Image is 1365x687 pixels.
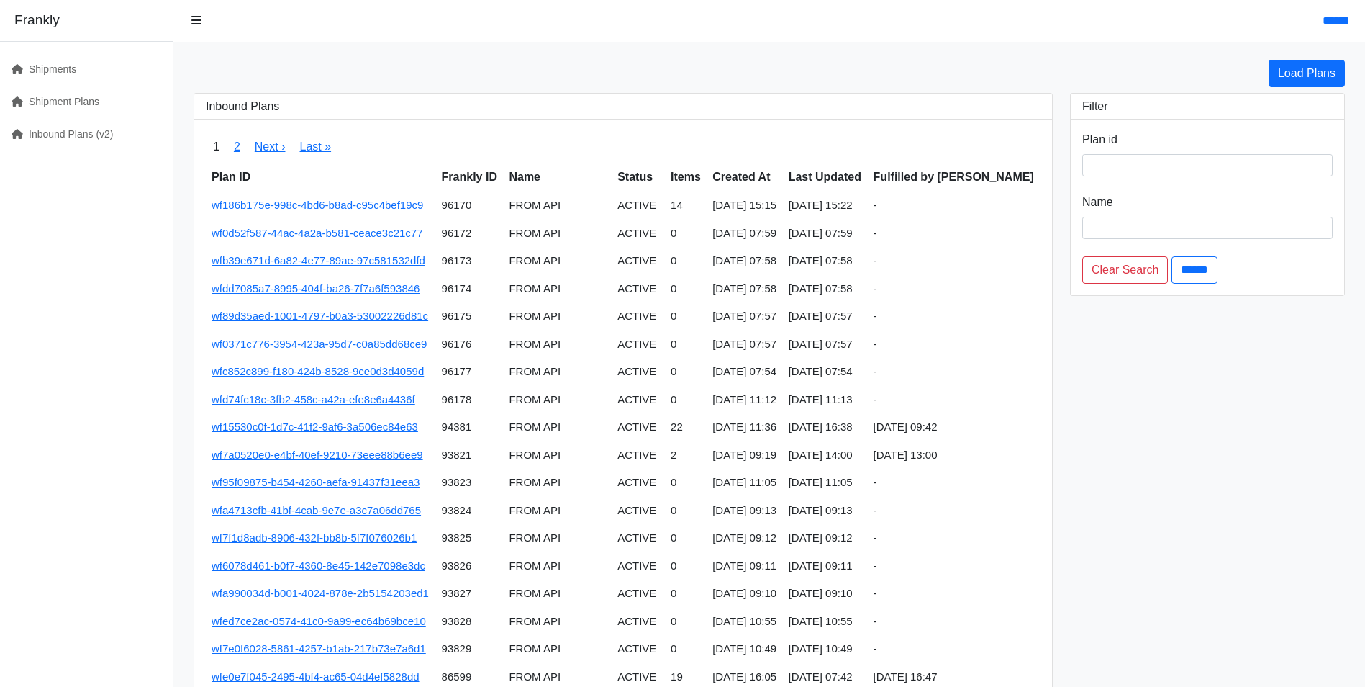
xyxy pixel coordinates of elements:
a: Next › [255,140,286,153]
h3: Filter [1082,99,1333,113]
td: 96178 [436,386,504,414]
a: wf89d35aed-1001-4797-b0a3-53002226d81c [212,310,428,322]
td: 2 [665,441,707,470]
th: Items [665,163,707,192]
td: [DATE] 07:58 [783,247,868,275]
td: FROM API [503,413,612,441]
td: 0 [665,580,707,608]
td: - [868,552,1040,580]
td: [DATE] 09:12 [783,524,868,552]
td: FROM API [503,524,612,552]
td: [DATE] 09:19 [707,441,782,470]
td: 0 [665,608,707,636]
td: ACTIVE [612,302,665,331]
a: wfd74fc18c-3fb2-458c-a42a-efe8e6a4436f [212,393,415,405]
td: [DATE] 07:57 [783,331,868,359]
td: FROM API [503,358,612,386]
a: Load Plans [1269,60,1345,87]
a: wf0371c776-3954-423a-95d7-c0a85dd68ce9 [212,338,427,350]
td: - [868,247,1040,275]
td: [DATE] 10:55 [707,608,782,636]
td: - [868,580,1040,608]
h3: Inbound Plans [206,99,1040,113]
td: FROM API [503,192,612,220]
td: 22 [665,413,707,441]
td: FROM API [503,635,612,663]
td: - [868,331,1040,359]
a: wfb39e671d-6a82-4e77-89ae-97c581532dfd [212,254,425,266]
td: 0 [665,358,707,386]
td: FROM API [503,497,612,525]
td: - [868,192,1040,220]
a: 2 [234,140,240,153]
td: [DATE] 09:10 [783,580,868,608]
td: [DATE] 09:42 [868,413,1040,441]
td: 14 [665,192,707,220]
td: FROM API [503,220,612,248]
td: [DATE] 07:58 [707,247,782,275]
td: [DATE] 09:10 [707,580,782,608]
td: 0 [665,247,707,275]
td: [DATE] 07:59 [707,220,782,248]
td: [DATE] 11:36 [707,413,782,441]
span: 1 [206,131,227,163]
label: Name [1082,194,1113,211]
td: [DATE] 15:22 [783,192,868,220]
a: wfa990034d-b001-4024-878e-2b5154203ed1 [212,587,429,599]
td: [DATE] 09:13 [783,497,868,525]
td: 0 [665,302,707,331]
label: Plan id [1082,131,1117,148]
td: - [868,469,1040,497]
td: 0 [665,386,707,414]
td: ACTIVE [612,331,665,359]
td: - [868,635,1040,663]
a: wf0d52f587-44ac-4a2a-b581-ceace3c21c77 [212,227,423,239]
nav: pager [206,131,1040,163]
td: ACTIVE [612,275,665,303]
a: wf95f09875-b454-4260-aefa-91437f31eea3 [212,476,420,488]
td: - [868,358,1040,386]
td: 93821 [436,441,504,470]
td: 96170 [436,192,504,220]
th: Name [503,163,612,192]
td: ACTIVE [612,552,665,580]
td: 96176 [436,331,504,359]
a: wfed7ce2ac-0574-41c0-9a99-ec64b69bce10 [212,615,426,627]
td: ACTIVE [612,192,665,220]
td: [DATE] 11:05 [707,469,782,497]
td: FROM API [503,247,612,275]
a: wf15530c0f-1d7c-41f2-9af6-3a506ec84e63 [212,421,418,433]
td: [DATE] 15:15 [707,192,782,220]
td: [DATE] 10:49 [707,635,782,663]
td: 0 [665,469,707,497]
td: 93826 [436,552,504,580]
td: [DATE] 16:38 [783,413,868,441]
td: - [868,608,1040,636]
td: 0 [665,331,707,359]
td: 96177 [436,358,504,386]
td: 93829 [436,635,504,663]
td: [DATE] 11:12 [707,386,782,414]
a: wfc852c899-f180-424b-8528-9ce0d3d4059d [212,365,424,377]
td: [DATE] 11:05 [783,469,868,497]
td: - [868,275,1040,303]
th: Last Updated [783,163,868,192]
td: ACTIVE [612,580,665,608]
td: [DATE] 14:00 [783,441,868,470]
a: wf7e0f6028-5861-4257-b1ab-217b73e7a6d1 [212,642,426,655]
td: 93824 [436,497,504,525]
td: [DATE] 07:58 [783,275,868,303]
td: 94381 [436,413,504,441]
th: Fulfilled by [PERSON_NAME] [868,163,1040,192]
td: ACTIVE [612,220,665,248]
a: wfdd7085a7-8995-404f-ba26-7f7a6f593846 [212,282,420,295]
td: FROM API [503,469,612,497]
td: - [868,386,1040,414]
td: 0 [665,497,707,525]
td: ACTIVE [612,635,665,663]
td: [DATE] 07:57 [707,331,782,359]
td: ACTIVE [612,524,665,552]
td: 0 [665,220,707,248]
td: [DATE] 13:00 [868,441,1040,470]
a: wf7f1d8adb-8906-432f-bb8b-5f7f076026b1 [212,531,417,544]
